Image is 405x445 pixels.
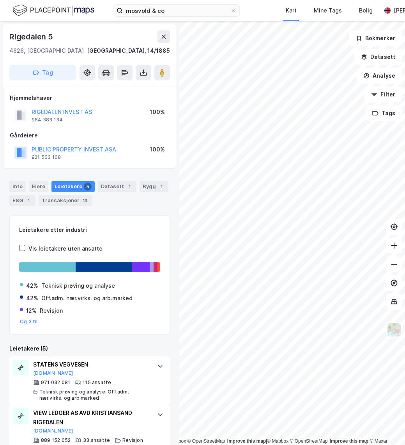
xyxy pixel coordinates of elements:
div: Bygg [140,181,168,192]
div: VIEW LEDGER AS AVD KRISTIANSAND RIGEDALEN [33,408,149,427]
div: Eiere [29,181,48,192]
div: Kart [286,6,297,15]
div: Info [9,181,26,192]
div: Transaksjoner [39,195,92,206]
a: Mapbox [267,438,288,444]
div: Hjemmelshaver [10,93,170,103]
div: [GEOGRAPHIC_DATA], 14/1885 [87,46,170,55]
div: Leietakere [51,181,95,192]
div: 1 [25,197,32,205]
div: 100% [150,145,165,154]
iframe: Chat Widget [366,408,405,445]
div: 1 [126,183,133,190]
div: Revisjon [40,306,63,315]
button: Bokmerker [349,30,402,46]
div: Teknisk prøving og analyse [41,281,115,290]
div: 100% [150,107,165,117]
div: 13 [81,197,89,205]
a: OpenStreetMap [187,438,225,444]
button: Datasett [354,49,402,65]
div: Teknisk prøving og analyse, Off.adm. nær.virks. og arb.marked [39,389,149,401]
div: 889 152 052 [41,437,71,443]
div: 984 383 134 [32,117,63,123]
a: OpenStreetMap [290,438,328,444]
button: Tag [9,65,76,80]
div: 921 563 108 [32,154,61,160]
div: 33 ansatte [83,437,110,443]
a: Improve this map [227,438,266,444]
div: Datasett [98,181,136,192]
div: Vis leietakere uten ansatte [28,244,103,253]
div: 4626, [GEOGRAPHIC_DATA] [9,46,84,55]
div: Revisjon [122,437,143,443]
div: 42% [26,281,38,290]
div: Off.adm. nær.virks. og arb.marked [41,294,133,303]
div: 115 ansatte [83,379,111,386]
div: ESG [9,195,35,206]
div: Leietakere etter industri [19,225,160,235]
div: 1 [157,183,165,190]
button: [DOMAIN_NAME] [33,428,73,434]
div: Leietakere (5) [9,344,170,353]
button: [DOMAIN_NAME] [33,370,73,376]
div: STATENS VEGVESEN [33,360,149,369]
input: Søk på adresse, matrikkel, gårdeiere, leietakere eller personer [123,5,230,16]
div: Mine Tags [314,6,342,15]
div: Rigedalen 5 [9,30,55,43]
div: 971 032 081 [41,379,70,386]
a: Improve this map [330,438,368,444]
button: Filter [364,87,402,102]
div: 5 [84,183,92,190]
img: logo.f888ab2527a4732fd821a326f86c7f29.svg [12,4,94,17]
div: 12% [26,306,37,315]
div: | [164,437,387,445]
div: 42% [26,294,38,303]
img: Z [387,322,401,337]
button: Analyse [357,68,402,84]
div: Gårdeiere [10,131,170,140]
div: Bolig [359,6,373,15]
button: Tags [366,105,402,121]
button: Og 3 til [20,319,38,325]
